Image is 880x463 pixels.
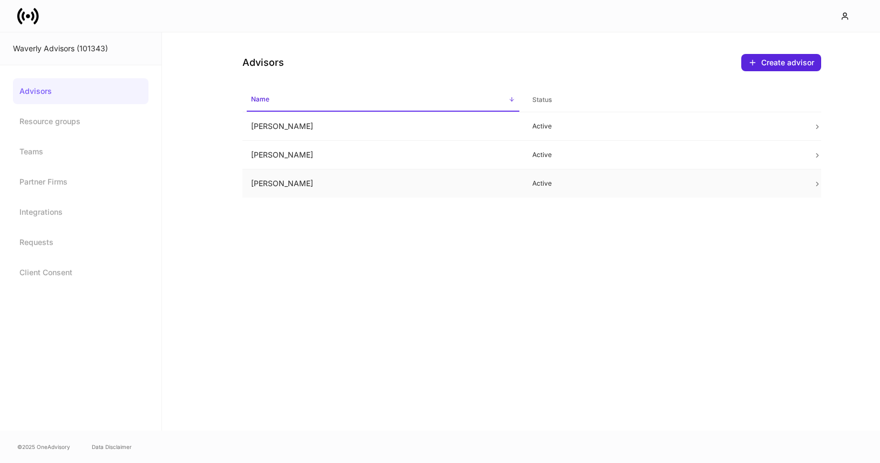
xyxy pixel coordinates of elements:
[13,78,148,104] a: Advisors
[532,179,796,188] p: Active
[242,141,524,169] td: [PERSON_NAME]
[532,94,552,105] h6: Status
[532,151,796,159] p: Active
[741,54,821,71] button: Create advisor
[92,442,132,451] a: Data Disclaimer
[13,169,148,195] a: Partner Firms
[761,57,814,68] div: Create advisor
[17,442,70,451] span: © 2025 OneAdvisory
[13,199,148,225] a: Integrations
[247,88,519,112] span: Name
[251,94,269,104] h6: Name
[13,43,148,54] div: Waverly Advisors (101343)
[242,56,284,69] h4: Advisors
[13,229,148,255] a: Requests
[13,108,148,134] a: Resource groups
[242,112,524,141] td: [PERSON_NAME]
[242,169,524,198] td: [PERSON_NAME]
[532,122,796,131] p: Active
[13,260,148,285] a: Client Consent
[528,89,801,111] span: Status
[13,139,148,165] a: Teams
